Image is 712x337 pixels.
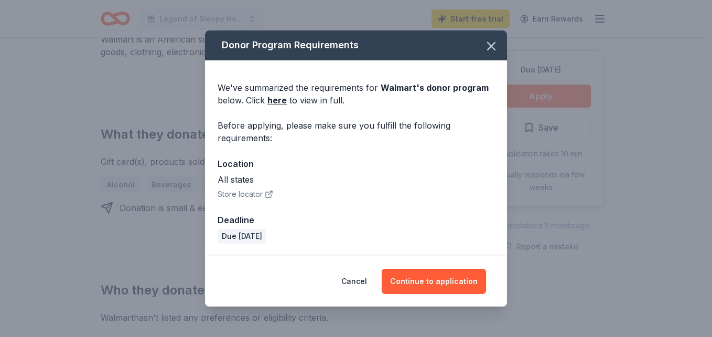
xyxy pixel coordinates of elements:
div: Before applying, please make sure you fulfill the following requirements: [218,119,494,144]
div: Location [218,157,494,171]
div: Deadline [218,213,494,227]
a: here [267,94,287,107]
div: Due [DATE] [218,229,266,244]
div: All states [218,173,494,186]
button: Store locator [218,188,273,201]
span: Walmart 's donor program [381,82,489,93]
div: Donor Program Requirements [205,30,507,60]
button: Cancel [341,269,367,294]
button: Continue to application [382,269,486,294]
div: We've summarized the requirements for below. Click to view in full. [218,81,494,107]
